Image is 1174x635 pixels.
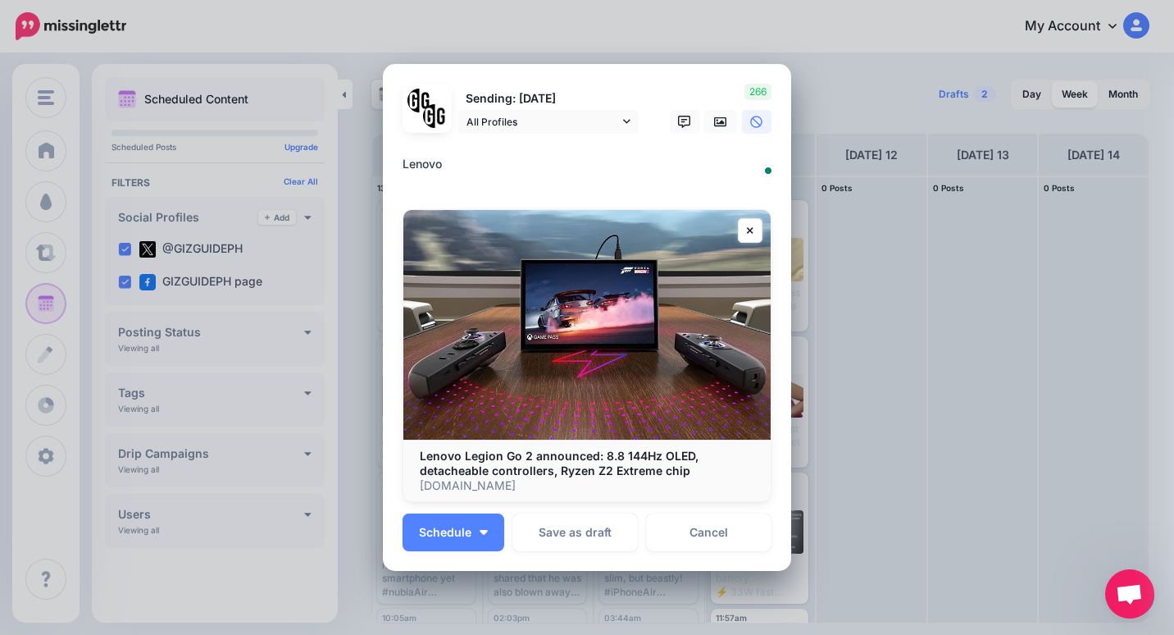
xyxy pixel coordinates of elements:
span: All Profiles [466,113,619,130]
textarea: To enrich screen reader interactions, please activate Accessibility in Grammarly extension settings [403,154,780,186]
div: Lenovo [403,154,780,174]
a: Cancel [646,514,771,551]
span: 266 [744,84,771,100]
img: 353459792_649996473822713_4483302954317148903_n-bsa138318.png [407,89,431,112]
span: Schedule [419,527,471,538]
button: Schedule [403,514,504,551]
img: Lenovo Legion Go 2 announced: 8.8 144Hz OLED, detacheable controllers, Ryzen Z2 Extreme chip [403,210,771,440]
p: Sending: [DATE] [458,89,639,108]
img: JT5sWCfR-79925.png [423,104,447,128]
p: [DOMAIN_NAME] [420,478,754,493]
a: All Profiles [458,110,639,134]
button: Save as draft [512,514,638,551]
img: arrow-down-white.png [480,530,488,535]
b: Lenovo Legion Go 2 announced: 8.8 144Hz OLED, detacheable controllers, Ryzen Z2 Extreme chip [420,449,698,477]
